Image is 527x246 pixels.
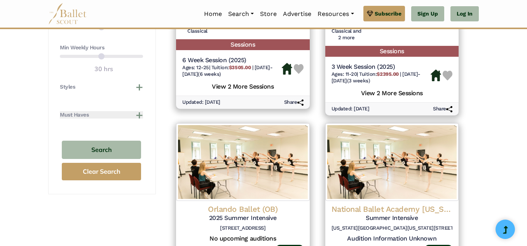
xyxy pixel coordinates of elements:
h6: Share [433,106,452,112]
button: Must Haves [60,111,143,119]
button: Search [62,141,141,159]
a: Store [257,6,280,22]
img: Housing Available [431,70,441,81]
h4: National Ballet Academy [US_STATE]/[GEOGRAPHIC_DATA] [332,204,453,214]
h6: | | [182,65,282,78]
b: $3505.00 [229,65,251,70]
b: $2395.00 [377,71,398,77]
span: Ages: 12-25 [182,65,209,70]
h5: No upcoming auditions [182,235,304,243]
a: Resources [314,6,357,22]
h5: Sessions [325,46,459,57]
h6: | | [332,71,431,84]
span: [DATE]-[DATE] (6 weeks) [182,65,272,77]
h5: 6 Week Session (2025) [182,56,282,65]
h4: Must Haves [60,111,89,119]
h4: Orlando Ballet (OB) [182,204,304,214]
button: Styles [60,83,143,91]
h6: Updated: [DATE] [182,99,220,106]
img: Logo [325,123,459,201]
a: Subscribe [363,6,405,21]
h5: 2025 Summer Intensive [182,214,304,222]
a: Advertise [280,6,314,22]
h5: Summer Intensive [332,214,453,222]
img: Heart [294,64,304,74]
a: Sign Up [411,6,444,22]
h6: Updated: [DATE] [332,106,370,112]
img: Heart [443,71,452,80]
output: 30 hrs [94,64,113,74]
h6: [US_STATE][GEOGRAPHIC_DATA][US_STATE][STREET_ADDRESS] [332,225,453,232]
h6: [STREET_ADDRESS] [182,225,304,232]
h5: Sessions [176,39,310,51]
span: [DATE]-[DATE] (3 weeks) [332,71,421,84]
span: Ages: 11-20 [332,71,357,77]
h5: 3 Week Session (2025) [332,63,431,71]
span: Tuition: [359,71,400,77]
h5: View 2 More Sessions [332,87,453,98]
h4: Styles [60,83,75,91]
h5: View 2 More Sessions [182,81,304,91]
h5: Audition Information Unknown [332,235,453,243]
img: Logo [176,123,310,201]
span: Tuition: [211,65,252,70]
a: Search [225,6,257,22]
img: Housing Available [282,63,292,75]
span: Subscribe [375,9,401,18]
a: Log In [450,6,479,22]
img: gem.svg [367,9,373,18]
button: Clear Search [62,163,141,180]
h6: Share [284,99,304,106]
a: Home [201,6,225,22]
h4: Min Weekly Hours [60,44,143,52]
